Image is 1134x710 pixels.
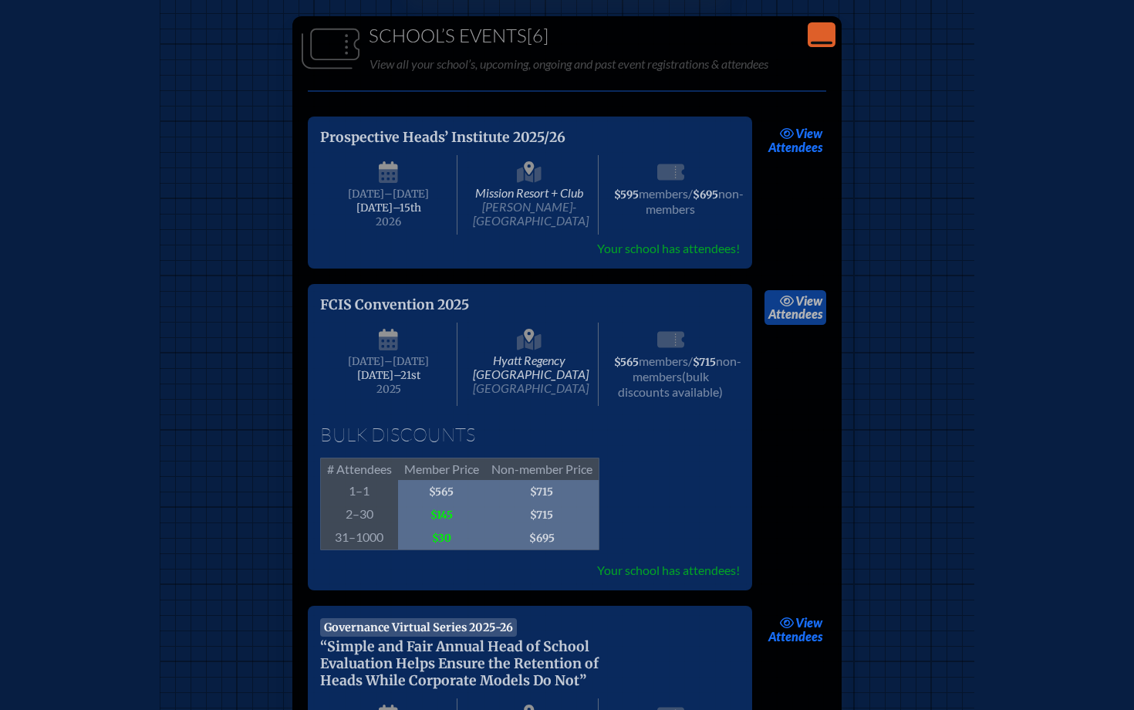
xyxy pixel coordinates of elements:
span: Member Price [398,458,485,481]
span: 2026 [332,216,445,228]
span: $695 [693,188,718,201]
span: $715 [485,503,599,526]
span: 31–1000 [320,526,398,550]
span: $145 [398,503,485,526]
span: members [639,186,688,201]
span: view [795,126,822,140]
h1: School’s Events [299,25,836,47]
span: [PERSON_NAME]-[GEOGRAPHIC_DATA] [473,199,589,228]
span: $565 [398,480,485,503]
span: Your school has attendees! [597,241,740,255]
span: $565 [614,356,639,369]
p: View all your school’s, upcoming, ongoing and past event registrations & attendees [370,53,833,75]
span: [DATE] [348,188,384,201]
span: Governance Virtual Series 2025-26 [320,618,518,637]
span: [DATE] [348,355,384,368]
span: $30 [398,526,485,550]
span: $715 [693,356,716,369]
span: “Simple and Fair Annual Head of School Evaluation Helps Ensure the Retention of Heads While Corpo... [320,638,599,689]
span: view [795,293,822,308]
span: Prospective Heads’ Institute 2025/26 [320,129,565,146]
span: / [688,353,693,368]
a: viewAttendees [764,612,827,647]
span: $715 [485,480,599,503]
span: Hyatt Regency [GEOGRAPHIC_DATA] [461,323,599,406]
a: viewAttendees [764,290,827,326]
span: # Attendees [320,458,398,481]
span: non-members [646,186,744,216]
span: 2025 [332,384,445,395]
h1: Bulk Discounts [320,424,740,446]
span: Non-member Price [485,458,599,481]
span: [GEOGRAPHIC_DATA] [473,380,589,395]
span: (bulk discounts available) [618,369,723,399]
span: [DATE]–⁠21st [357,369,420,382]
span: –[DATE] [384,188,429,201]
span: non-members [633,353,741,384]
a: viewAttendees [764,123,827,158]
span: FCIS Convention 2025 [320,296,469,313]
span: $695 [485,526,599,550]
span: Mission Resort + Club [461,155,599,235]
span: view [795,615,822,630]
span: $595 [614,188,639,201]
span: –[DATE] [384,355,429,368]
span: Your school has attendees! [597,563,740,577]
span: 1–1 [320,480,398,503]
span: [6] [527,24,548,47]
span: 2–30 [320,503,398,526]
span: members [639,353,688,368]
span: / [688,186,693,201]
span: [DATE]–⁠15th [356,201,421,215]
